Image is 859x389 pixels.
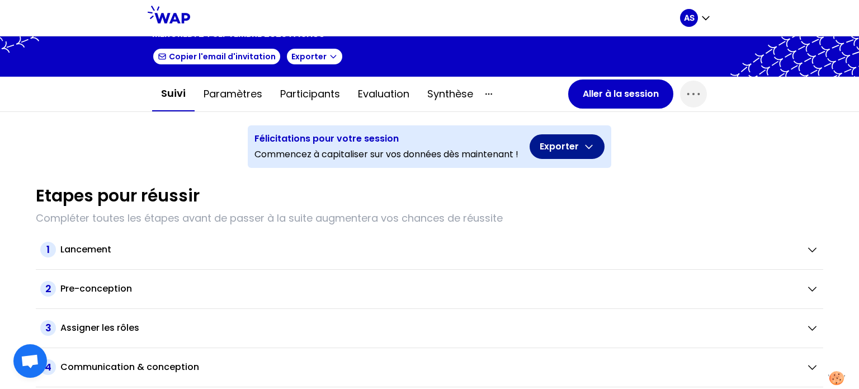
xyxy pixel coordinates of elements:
h2: Communication & conception [60,360,199,374]
p: Compléter toutes les étapes avant de passer à la suite augmentera vos chances de réussite [36,210,823,226]
p: Commencez à capitaliser sur vos données dès maintenant ! [254,148,518,161]
button: 3Assigner les rôles [40,320,819,336]
button: Evaluation [349,77,418,111]
button: Synthèse [418,77,482,111]
div: Ouvrir le chat [13,344,47,378]
h3: Félicitations pour votre session [254,132,518,146]
button: 1Lancement [40,242,819,257]
button: Aller à la session [568,79,673,109]
h2: Assigner les rôles [60,321,139,335]
span: 3 [40,320,56,336]
span: 2 [40,281,56,297]
button: 2Pre-conception [40,281,819,297]
button: 4Communication & conception [40,359,819,375]
h2: Pre-conception [60,282,132,296]
button: Exporter [286,48,343,65]
p: AS [684,12,695,24]
button: Copier l'email d'invitation [152,48,281,65]
button: Participants [271,77,349,111]
span: 4 [40,359,56,375]
button: AS [680,9,711,27]
button: Suivi [152,77,195,111]
button: Paramètres [195,77,271,111]
span: 1 [40,242,56,257]
h1: Etapes pour réussir [36,186,200,206]
h2: Lancement [60,243,111,256]
button: Exporter [530,134,605,159]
